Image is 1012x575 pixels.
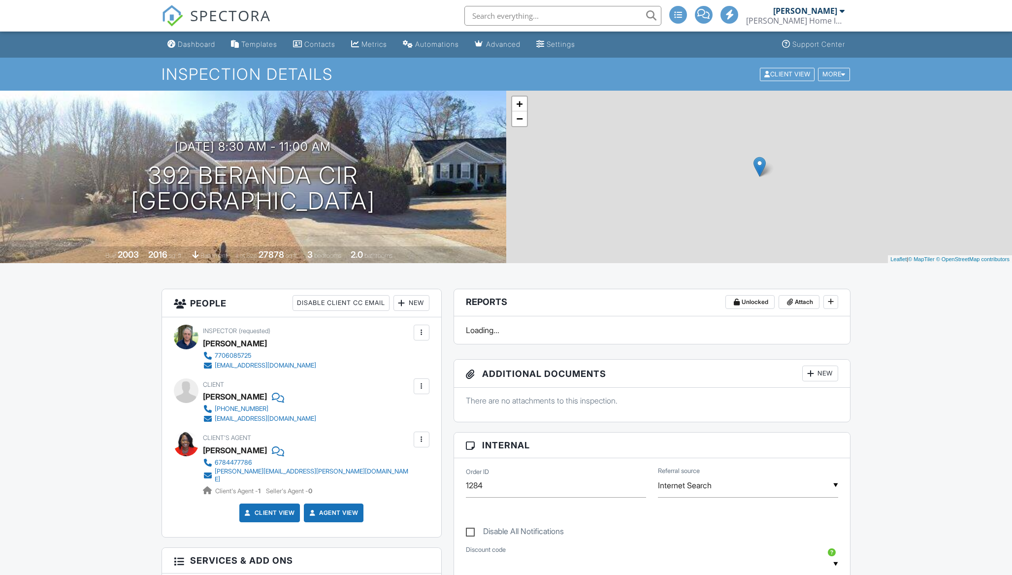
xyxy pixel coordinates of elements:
div: Dashboard [178,40,215,48]
h1: Inspection Details [162,66,851,83]
a: 6784477786 [203,458,411,468]
div: Templates [241,40,277,48]
span: Client's Agent [203,434,251,441]
div: 2003 [118,249,139,260]
div: [EMAIL_ADDRESS][DOMAIN_NAME] [215,415,316,423]
div: Advanced [486,40,521,48]
span: Seller's Agent - [266,487,312,495]
h3: [DATE] 8:30 am - 11:00 am [175,140,331,153]
a: © OpenStreetMap contributors [936,256,1010,262]
p: There are no attachments to this inspection. [466,395,839,406]
div: Metrics [361,40,387,48]
div: Brown's Home Inspections [746,16,845,26]
span: bedrooms [314,252,341,259]
div: [PERSON_NAME][EMAIL_ADDRESS][PERSON_NAME][DOMAIN_NAME] [215,468,411,483]
a: Dashboard [163,35,219,54]
img: The Best Home Inspection Software - Spectora [162,5,183,27]
div: Settings [547,40,575,48]
div: 6784477786 [215,459,252,467]
span: Client [203,381,224,388]
a: [PHONE_NUMBER] [203,404,316,414]
a: Metrics [347,35,391,54]
span: Client's Agent - [215,487,262,495]
a: Zoom in [512,97,527,111]
div: Disable Client CC Email [293,295,390,311]
span: sq.ft. [286,252,298,259]
div: [EMAIL_ADDRESS][DOMAIN_NAME] [215,362,316,370]
h1: 392 Beranda Cir [GEOGRAPHIC_DATA] [131,163,375,215]
a: Templates [227,35,281,54]
a: [PERSON_NAME][EMAIL_ADDRESS][PERSON_NAME][DOMAIN_NAME] [203,468,411,483]
div: Automations [415,40,459,48]
a: Support Center [778,35,849,54]
a: Automations (Advanced) [399,35,463,54]
span: SPECTORA [190,5,271,26]
div: 27878 [259,249,284,260]
div: [PHONE_NUMBER] [215,405,268,413]
div: [PERSON_NAME] [203,336,267,351]
a: Leaflet [890,256,907,262]
h3: People [162,289,441,317]
label: Disable All Notifications [466,527,564,539]
strong: 0 [308,487,312,495]
a: Advanced [471,35,524,54]
div: | [888,255,1012,264]
div: Support Center [792,40,845,48]
h3: Services & Add ons [162,548,441,574]
a: Zoom out [512,111,527,126]
h3: Internal [454,433,850,458]
a: [PERSON_NAME] [203,443,267,458]
div: 2016 [148,249,167,260]
label: Referral source [658,467,700,475]
a: SPECTORA [162,13,271,34]
div: Contacts [304,40,335,48]
a: Contacts [289,35,339,54]
span: sq. ft. [169,252,183,259]
label: Order ID [466,468,489,476]
span: (requested) [239,327,270,335]
div: 7706085725 [215,352,251,360]
span: Lot Size [236,252,257,259]
a: 7706085725 [203,351,316,361]
div: New [802,366,838,381]
span: basement [200,252,227,259]
a: Agent View [307,508,358,518]
div: 2.0 [351,249,363,260]
a: © MapTiler [908,256,935,262]
div: [PERSON_NAME] [203,389,267,404]
input: Search everything... [464,6,661,26]
a: [EMAIL_ADDRESS][DOMAIN_NAME] [203,361,316,371]
div: More [818,68,850,81]
a: Client View [243,508,295,518]
div: Client View [760,68,815,81]
span: Built [105,252,116,259]
a: Settings [532,35,579,54]
h3: Additional Documents [454,360,850,388]
span: bathrooms [364,252,392,259]
strong: 1 [258,487,261,495]
a: [EMAIL_ADDRESS][DOMAIN_NAME] [203,414,316,424]
a: Client View [759,70,817,77]
label: Discount code [466,545,506,554]
div: 3 [307,249,313,260]
div: [PERSON_NAME] [773,6,837,16]
span: Inspector [203,327,237,335]
div: New [393,295,429,311]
